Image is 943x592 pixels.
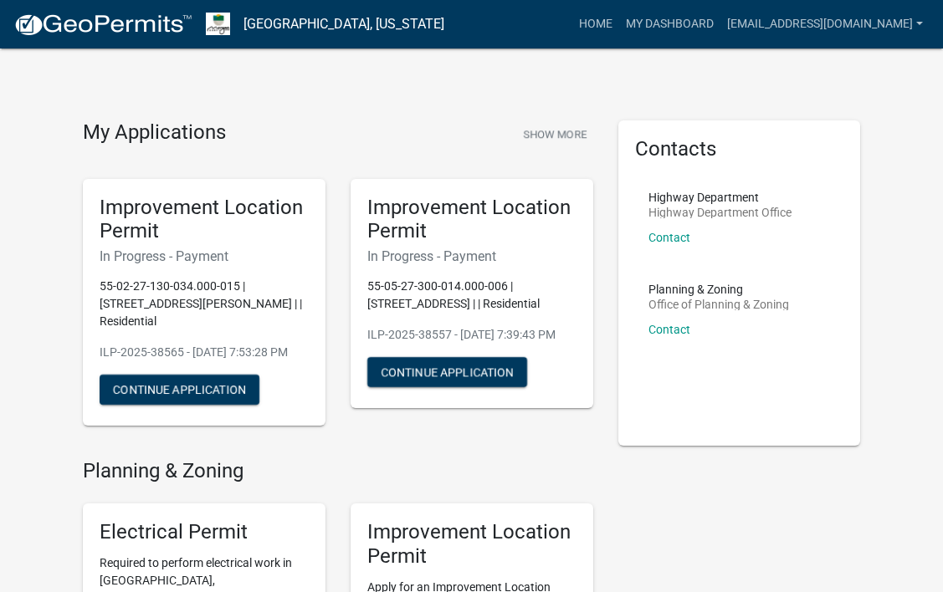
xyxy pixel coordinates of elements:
h5: Electrical Permit [100,520,309,544]
p: Highway Department [648,191,792,203]
img: Morgan County, Indiana [206,13,230,35]
h6: In Progress - Payment [100,248,309,264]
button: Show More [516,120,593,148]
p: 55-02-27-130-034.000-015 | [STREET_ADDRESS][PERSON_NAME] | | Residential [100,278,309,330]
p: 55-05-27-300-014.000-006 | [STREET_ADDRESS] | | Residential [367,278,577,313]
h5: Improvement Location Permit [367,196,577,244]
p: Highway Department Office [648,207,792,218]
h6: In Progress - Payment [367,248,577,264]
h5: Contacts [635,137,844,161]
h5: Improvement Location Permit [100,196,309,244]
a: Contact [648,231,690,244]
p: ILP-2025-38557 - [DATE] 7:39:43 PM [367,326,577,344]
p: ILP-2025-38565 - [DATE] 7:53:28 PM [100,344,309,361]
h5: Improvement Location Permit [367,520,577,569]
a: Home [572,8,619,40]
p: Office of Planning & Zoning [648,299,789,310]
a: [EMAIL_ADDRESS][DOMAIN_NAME] [720,8,930,40]
p: Planning & Zoning [648,283,789,295]
a: [GEOGRAPHIC_DATA], [US_STATE] [243,10,444,38]
h4: My Applications [83,120,226,145]
button: Continue Application [100,375,259,405]
a: Contact [648,323,690,336]
a: My Dashboard [619,8,720,40]
h4: Planning & Zoning [83,459,593,483]
button: Continue Application [367,357,527,387]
